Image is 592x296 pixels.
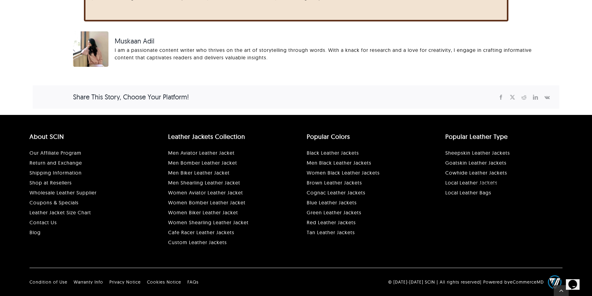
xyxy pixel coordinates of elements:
[73,31,108,67] img: Muskaan Adil
[30,279,67,285] a: Condition of Use
[518,93,530,101] a: Reddit
[168,219,249,225] a: Women Shearling Leather Jacket
[388,274,562,290] p: © [DATE]-[DATE] SCIN | All rights reserved| Powered by
[507,93,518,101] a: X
[30,209,91,216] a: Leather Jacket Size Chart
[495,93,507,101] a: Facebook
[566,271,586,290] iframe: chat widget
[168,180,240,186] a: Men Shearling Leather Jacket
[168,239,227,245] a: Custom Leather Jackets
[30,170,82,176] a: Shipping Information
[445,133,508,140] a: Popular Leather Type
[115,36,550,46] span: Muskaan Adil
[109,279,141,285] a: Privacy Notice
[307,229,355,235] a: Tan Leather Jackets
[168,150,235,156] a: Men Aviator Leather Jacket
[307,180,362,186] a: Brown Leather Jackets
[2,2,114,12] div: Welcome to our site, if you need help simply reply to this message, we are online and ready to help.
[30,160,82,166] a: Return and Exchange
[541,93,553,101] a: Vk
[168,189,243,196] a: Women Aviator Leather Jacket
[115,46,550,61] div: I am a passionate content writer who thrives on the art of storytelling through words. With a kna...
[445,150,510,156] a: Sheepskin Leather Jackets
[307,170,380,176] a: Women Black Leather Jackets
[307,189,365,196] a: Cognac Leather Jackets
[187,279,199,285] a: FAQs
[307,160,371,166] a: Men Black Leather Jackets
[74,279,103,285] a: Warranty Info
[168,229,234,235] a: Cafe Racer Leather Jackets
[30,199,79,206] a: Coupons & Specials
[168,133,245,140] a: Leather Jackets Collection
[168,209,238,216] a: Women Biker Leather Jacket
[445,189,491,196] a: Local Leather Goods and Accessories
[168,170,230,176] a: Men Biker Leather Jacket
[530,93,541,101] a: LinkedIn
[30,150,81,156] a: Our Affiliate Program
[307,199,357,206] a: Blue Leather Jackets
[73,92,189,102] h4: Share This Story, Choose Your Platform!
[307,133,350,140] a: Popular Colors
[168,199,246,206] a: Women Bomber Leather Jacket
[2,2,103,12] span: Welcome to our site, if you need help simply reply to this message, we are online and ready to help.
[510,279,544,285] a: eCommerceMD
[168,160,237,166] a: Men Bomber Leather Jacket
[445,160,507,166] a: Goatskin Leather Jackets
[445,180,498,186] a: Local Leather Jackets
[307,150,359,156] a: Black Leather Jackets
[30,180,72,186] a: Shop at Resellers
[547,274,562,290] img: eCommerce builder by eCommerceMD
[307,219,356,225] a: Red Leather Jackets
[30,189,97,196] a: Wholesale Leather Supplier
[30,219,57,225] a: Contact Us
[307,209,361,216] a: Green Leather Jackets
[30,229,41,235] a: Blog
[30,133,64,140] a: About SCIN
[445,170,507,176] a: Cowhide Leather Jackets
[474,174,586,268] iframe: chat widget
[147,279,181,285] a: Cookies Notice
